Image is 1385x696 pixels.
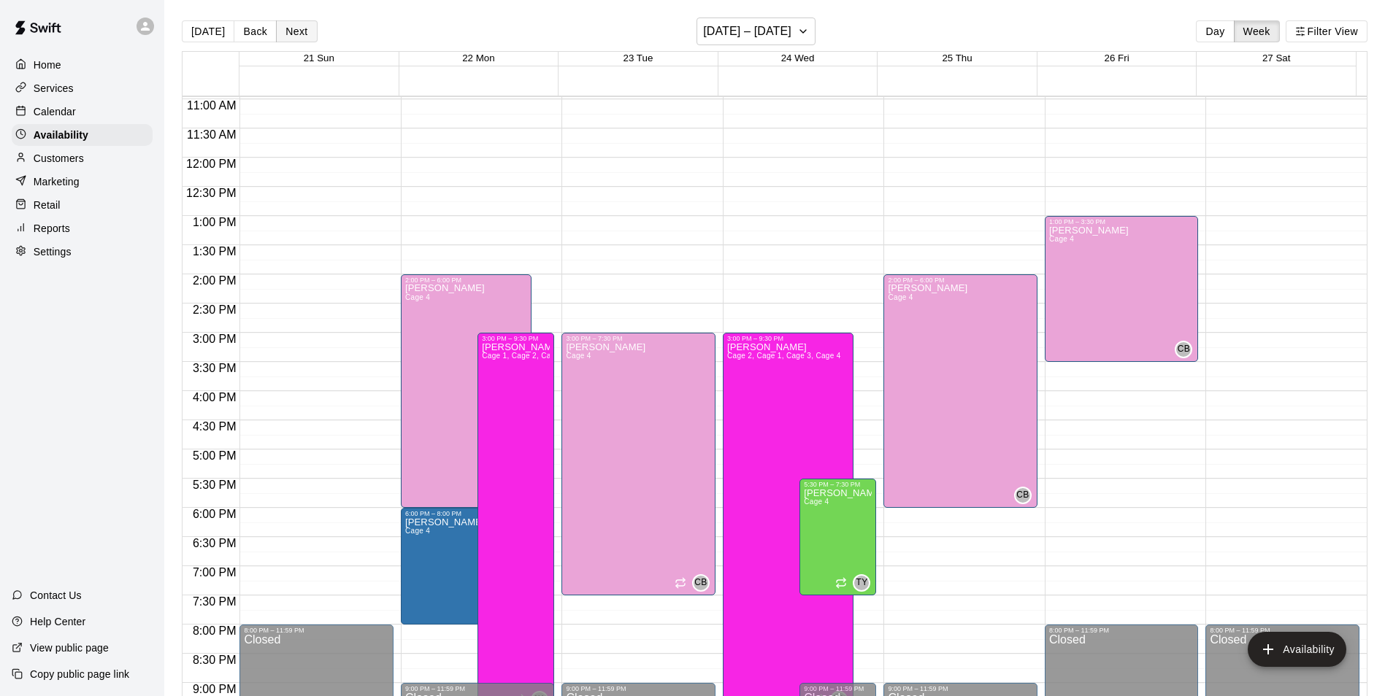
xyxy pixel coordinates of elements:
span: 12:00 PM [183,158,239,170]
p: Help Center [30,614,85,629]
div: 1:00 PM – 3:30 PM: Available [1045,216,1199,362]
span: Cage 4 [1049,235,1074,243]
div: 8:00 PM – 11:59 PM [1049,627,1194,634]
div: 5:30 PM – 7:30 PM [804,481,872,488]
div: 3:00 PM – 7:30 PM: Available [561,333,715,595]
div: 6:00 PM – 8:00 PM: Available [401,508,555,625]
div: Corey Betz [692,574,710,592]
span: 4:00 PM [189,391,240,403]
div: 1:00 PM – 3:30 PM [1049,218,1194,225]
a: Reports [12,217,153,239]
button: Filter View [1286,20,1367,42]
span: 8:30 PM [189,654,240,666]
span: Cage 1, Cage 2, Cage 3, Cage 4 [482,352,596,360]
span: 7:00 PM [189,566,240,579]
span: TY [856,576,867,590]
button: Week [1234,20,1280,42]
span: 4:30 PM [189,420,240,433]
span: Cage 4 [405,293,430,301]
p: View public page [30,641,109,655]
div: 2:00 PM – 6:00 PM [405,277,527,284]
button: 22 Mon [462,53,494,63]
span: CB [1178,342,1190,357]
span: Recurring availability [675,577,686,589]
span: 5:30 PM [189,479,240,491]
button: Next [276,20,317,42]
span: 11:30 AM [183,128,240,141]
div: 6:00 PM – 8:00 PM [405,510,550,517]
a: Retail [12,194,153,216]
a: Settings [12,241,153,263]
span: 12:30 PM [183,187,239,199]
a: Customers [12,147,153,169]
span: 1:30 PM [189,245,240,258]
span: Cage 4 [888,293,913,301]
p: Availability [34,128,88,142]
p: Copy public page link [30,667,129,681]
div: Corey Betz [1014,487,1032,504]
p: Calendar [34,104,76,119]
span: 2:00 PM [189,274,240,287]
span: 9:00 PM [189,683,240,695]
div: Corey Betz [1175,341,1192,358]
button: 25 Thu [942,53,972,63]
p: Reports [34,221,70,236]
div: 8:00 PM – 11:59 PM [1210,627,1355,634]
span: 7:30 PM [189,595,240,608]
h6: [DATE] – [DATE] [703,21,791,42]
span: 1:00 PM [189,216,240,228]
p: Contact Us [30,588,82,603]
button: add [1248,632,1346,667]
p: Services [34,81,74,96]
span: 3:00 PM [189,333,240,345]
button: 23 Tue [624,53,653,63]
button: 26 Fri [1105,53,1129,63]
button: 24 Wed [781,53,815,63]
p: Marketing [34,174,80,189]
span: 6:00 PM [189,508,240,520]
div: 5:30 PM – 7:30 PM: Available [799,479,876,595]
button: [DATE] – [DATE] [697,18,816,45]
div: 3:00 PM – 7:30 PM [566,335,711,342]
a: Marketing [12,171,153,193]
button: Back [234,20,277,42]
div: 8:00 PM – 11:59 PM [244,627,389,634]
span: 5:00 PM [189,449,240,462]
a: Availability [12,124,153,146]
p: Retail [34,198,61,212]
div: 9:00 PM – 11:59 PM [804,685,872,692]
a: Services [12,77,153,99]
div: 2:00 PM – 6:00 PM: Available [883,274,1037,508]
span: 2:30 PM [189,303,240,316]
button: Day [1196,20,1234,42]
p: Settings [34,244,72,259]
span: Cage 4 [566,352,591,360]
span: CB [694,576,707,590]
span: Cage 4 [405,527,430,535]
span: Cage 2, Cage 1, Cage 3, Cage 4 [727,352,841,360]
div: 9:00 PM – 11:59 PM [566,685,711,692]
span: 3:30 PM [189,362,240,374]
span: Cage 4 [804,498,829,506]
div: 9:00 PM – 11:59 PM [405,685,550,692]
a: Home [12,54,153,76]
p: Home [34,58,61,72]
button: 27 Sat [1262,53,1291,63]
div: Calendar [12,101,153,123]
button: 21 Sun [304,53,334,63]
div: Tiffani Yingling [853,574,870,592]
div: 9:00 PM – 11:59 PM [888,685,1033,692]
div: 2:00 PM – 6:00 PM: Available [401,274,532,508]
